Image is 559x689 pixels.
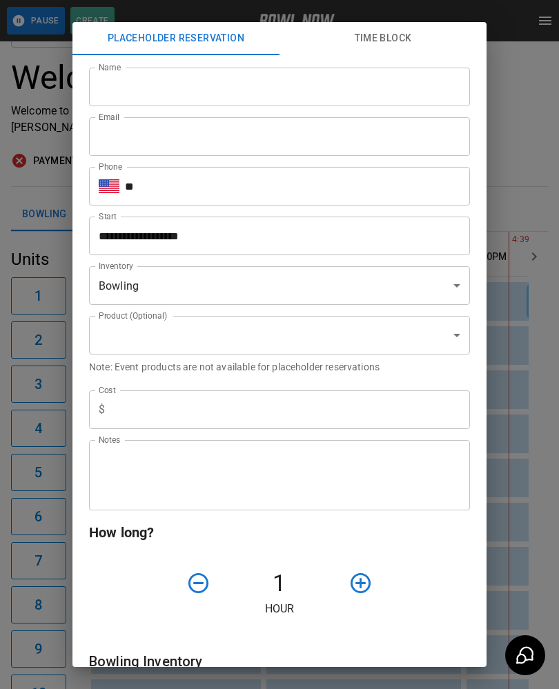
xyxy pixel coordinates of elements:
[72,22,279,55] button: Placeholder Reservation
[99,401,105,418] p: $
[89,266,470,305] div: Bowling
[89,316,470,355] div: ​
[89,217,460,255] input: Choose date, selected date is Sep 7, 2025
[89,360,470,374] p: Note: Event products are not available for placeholder reservations
[99,176,119,197] button: Select country
[89,601,470,617] p: Hour
[89,650,470,672] h6: Bowling Inventory
[99,161,122,172] label: Phone
[216,569,343,598] h4: 1
[99,210,117,222] label: Start
[89,521,470,543] h6: How long?
[279,22,487,55] button: Time Block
